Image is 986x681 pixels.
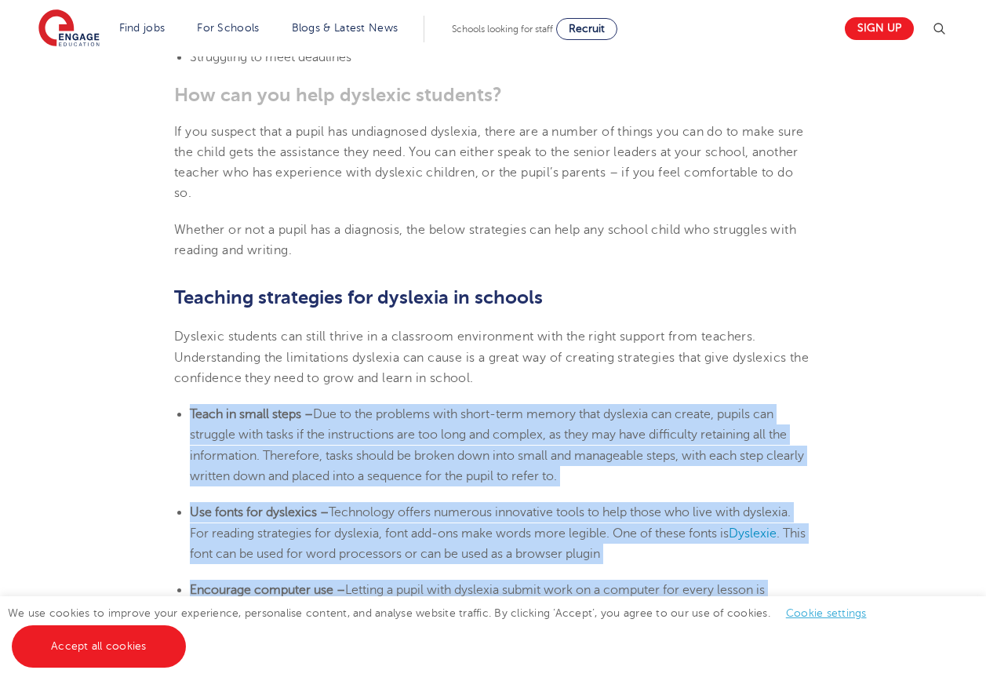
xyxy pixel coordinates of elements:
[845,17,914,40] a: Sign up
[190,583,802,639] span: Letting a pupil with dyslexia submit work on a computer for every lesson is advised, as handwriti...
[190,407,313,421] b: Teach in small steps –
[337,583,345,597] b: –
[12,625,186,668] a: Accept all cookies
[38,9,100,49] img: Engage Education
[190,505,329,519] b: Use fonts for dyslexics –
[190,526,806,561] span: . This font can be used for word processors or can be used as a browser plugin
[569,23,605,35] span: Recruit
[190,583,333,597] b: Encourage computer use
[8,607,882,652] span: We use cookies to improve your experience, personalise content, and analyse website traffic. By c...
[119,22,166,34] a: Find jobs
[174,286,543,308] b: Teaching strategies for dyslexia in schools
[786,607,867,619] a: Cookie settings
[190,50,351,64] span: Struggling to meet deadlines
[729,526,777,541] a: Dyslexie
[452,24,553,35] span: Schools looking for staff
[197,22,259,34] a: For Schools
[190,407,804,483] span: Due to the problems with short-term memory that dyslexia can create, pupils can struggle with tas...
[174,330,809,385] span: Dyslexic students can still thrive in a classroom environment with the right support from teacher...
[174,223,796,257] span: Whether or not a pupil has a diagnosis, the below strategies can help any school child who strugg...
[190,505,791,540] span: Technology offers numerous innovative tools to help those who live with dyslexia. For reading str...
[174,84,502,106] b: How can you help dyslexic students?
[556,18,617,40] a: Recruit
[292,22,398,34] a: Blogs & Latest News
[174,125,803,201] span: If you suspect that a pupil has undiagnosed dyslexia, there are a number of things you can do to ...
